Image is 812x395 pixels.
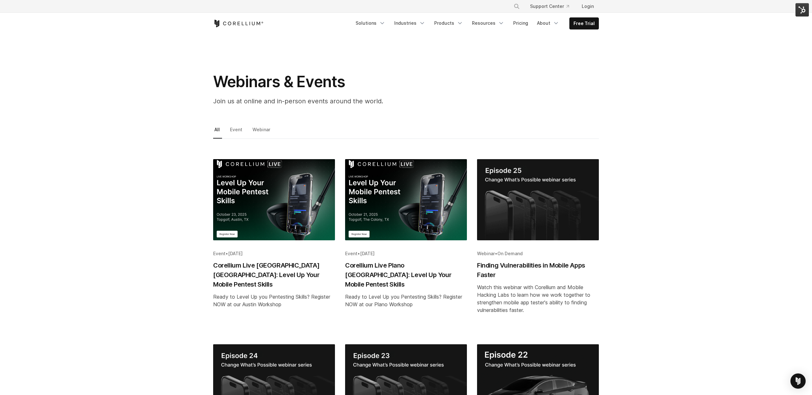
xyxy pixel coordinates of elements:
[570,18,599,29] a: Free Trial
[213,125,222,139] a: All
[352,17,389,29] a: Solutions
[477,283,599,314] div: Watch this webinar with Corellium and Mobile Hacking Labs to learn how we work together to streng...
[352,17,599,29] div: Navigation Menu
[477,250,599,257] div: •
[577,1,599,12] a: Login
[390,17,429,29] a: Industries
[345,251,357,256] span: Event
[213,72,467,91] h1: Webinars & Events
[345,293,467,308] div: Ready to Level Up you Pentesting Skills? Register NOW at our Plano Workshop
[506,1,599,12] div: Navigation Menu
[468,17,508,29] a: Resources
[213,159,335,334] a: Blog post summary: Corellium Live Austin TX: Level Up Your Mobile Pentest Skills
[477,261,599,280] h2: Finding Vulnerabilities in Mobile Apps Faster
[497,251,523,256] span: On Demand
[345,159,467,240] img: Corellium Live Plano TX: Level Up Your Mobile Pentest Skills
[790,373,806,389] div: Open Intercom Messenger
[477,159,599,240] img: Finding Vulnerabilities in Mobile Apps Faster
[477,251,495,256] span: Webinar
[430,17,467,29] a: Products
[477,159,599,334] a: Blog post summary: Finding Vulnerabilities in Mobile Apps Faster
[213,261,335,289] h2: Corellium Live [GEOGRAPHIC_DATA] [GEOGRAPHIC_DATA]: Level Up Your Mobile Pentest Skills
[360,251,375,256] span: [DATE]
[533,17,563,29] a: About
[511,1,522,12] button: Search
[525,1,574,12] a: Support Center
[251,125,272,139] a: Webinar
[228,251,243,256] span: [DATE]
[213,250,335,257] div: •
[509,17,532,29] a: Pricing
[229,125,245,139] a: Event
[213,251,226,256] span: Event
[213,20,264,27] a: Corellium Home
[345,261,467,289] h2: Corellium Live Plano [GEOGRAPHIC_DATA]: Level Up Your Mobile Pentest Skills
[345,159,467,334] a: Blog post summary: Corellium Live Plano TX: Level Up Your Mobile Pentest Skills
[213,96,467,106] p: Join us at online and in-person events around the world.
[213,293,335,308] div: Ready to Level Up you Pentesting Skills? Register NOW at our Austin Workshop
[796,3,809,16] img: HubSpot Tools Menu Toggle
[345,250,467,257] div: •
[213,159,335,240] img: Corellium Live Austin TX: Level Up Your Mobile Pentest Skills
